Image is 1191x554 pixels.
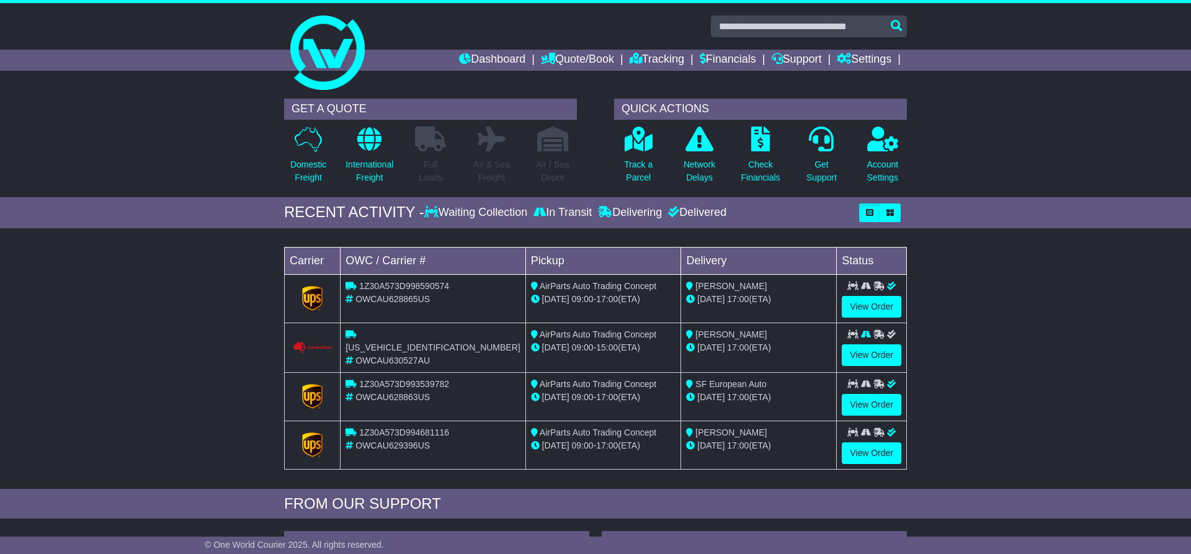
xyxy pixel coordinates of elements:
[695,281,767,291] span: [PERSON_NAME]
[697,392,725,402] span: [DATE]
[302,432,323,457] img: GetCarrierServiceLogo
[697,294,725,304] span: [DATE]
[424,206,530,220] div: Waiting Collection
[346,342,520,352] span: [US_VEHICLE_IDENTIFICATION_NUMBER]
[531,391,676,404] div: - (ETA)
[596,294,618,304] span: 17:00
[842,394,901,416] a: View Order
[806,126,837,191] a: GetSupport
[695,379,766,389] span: SF European Auto
[205,540,384,550] span: © One World Courier 2025. All rights reserved.
[596,440,618,450] span: 17:00
[695,329,767,339] span: [PERSON_NAME]
[346,158,393,184] p: International Freight
[284,99,577,120] div: GET A QUOTE
[540,329,656,339] span: AirParts Auto Trading Concept
[700,50,756,71] a: Financials
[572,392,594,402] span: 09:00
[572,440,594,450] span: 09:00
[867,158,899,184] p: Account Settings
[359,379,449,389] span: 1Z30A573D993539782
[572,294,594,304] span: 09:00
[530,206,595,220] div: In Transit
[540,379,656,389] span: AirParts Auto Trading Concept
[595,206,665,220] div: Delivering
[540,281,656,291] span: AirParts Auto Trading Concept
[614,99,907,120] div: QUICK ACTIONS
[473,158,510,184] p: Air & Sea Freight
[531,341,676,354] div: - (ETA)
[630,50,684,71] a: Tracking
[741,126,781,191] a: CheckFinancials
[842,344,901,366] a: View Order
[806,158,837,184] p: Get Support
[572,342,594,352] span: 09:00
[695,427,767,437] span: [PERSON_NAME]
[684,158,715,184] p: Network Delays
[623,126,653,191] a: Track aParcel
[683,126,716,191] a: NetworkDelays
[686,391,831,404] div: (ETA)
[867,126,899,191] a: AccountSettings
[542,342,569,352] span: [DATE]
[697,342,725,352] span: [DATE]
[531,439,676,452] div: - (ETA)
[727,440,749,450] span: 17:00
[284,495,907,513] div: FROM OUR SUPPORT
[355,355,430,365] span: OWCAU630527AU
[665,206,726,220] div: Delivered
[727,342,749,352] span: 17:00
[355,392,430,402] span: OWCAU628863US
[681,247,837,274] td: Delivery
[542,392,569,402] span: [DATE]
[842,296,901,318] a: View Order
[359,281,449,291] span: 1Z30A573D998590574
[697,440,725,450] span: [DATE]
[359,427,449,437] span: 1Z30A573D994681116
[355,294,430,304] span: OWCAU628865US
[837,50,891,71] a: Settings
[355,440,430,450] span: OWCAU629396US
[624,158,653,184] p: Track a Parcel
[686,341,831,354] div: (ETA)
[596,342,618,352] span: 15:00
[525,247,681,274] td: Pickup
[842,442,901,464] a: View Order
[727,392,749,402] span: 17:00
[290,158,326,184] p: Domestic Freight
[302,384,323,409] img: GetCarrierServiceLogo
[284,203,424,221] div: RECENT ACTIVITY -
[741,158,780,184] p: Check Financials
[542,294,569,304] span: [DATE]
[292,341,333,354] img: Couriers_Please.png
[285,247,341,274] td: Carrier
[596,392,618,402] span: 17:00
[345,126,394,191] a: InternationalFreight
[459,50,525,71] a: Dashboard
[772,50,822,71] a: Support
[686,439,831,452] div: (ETA)
[542,440,569,450] span: [DATE]
[290,126,327,191] a: DomesticFreight
[531,293,676,306] div: - (ETA)
[727,294,749,304] span: 17:00
[541,50,614,71] a: Quote/Book
[686,293,831,306] div: (ETA)
[341,247,525,274] td: OWC / Carrier #
[837,247,907,274] td: Status
[536,158,569,184] p: Air / Sea Depot
[302,286,323,311] img: GetCarrierServiceLogo
[540,427,656,437] span: AirParts Auto Trading Concept
[415,158,446,184] p: Full Loads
